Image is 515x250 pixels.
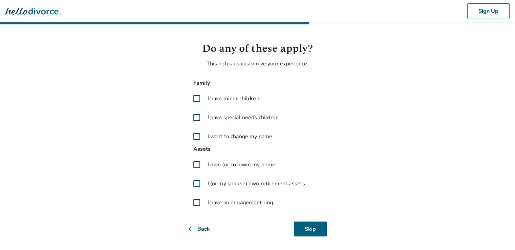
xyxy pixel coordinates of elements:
[467,3,510,19] button: Sign Up
[189,222,221,236] button: Back
[208,113,279,122] span: I have special needs children
[208,180,305,188] span: I (or my spouse) own retirement assets
[481,217,515,250] iframe: Chat Widget
[208,132,273,141] span: I want to change my name
[189,79,327,88] span: Family
[208,95,259,103] span: I have minor children
[208,199,273,207] span: I have an engagement ring
[294,222,327,236] button: Skip
[189,60,327,68] p: This helps us customize your experience.
[208,161,276,169] span: I own (or co-own) my home
[189,41,327,57] h1: Do any of these apply?
[189,145,327,154] span: Assets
